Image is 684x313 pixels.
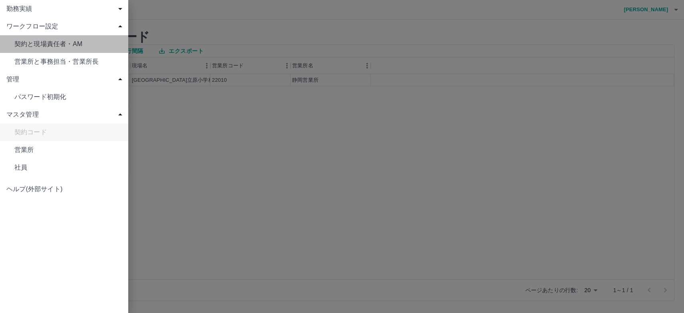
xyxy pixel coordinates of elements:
span: ワークフロー設定 [6,22,125,31]
span: 管理 [6,75,125,84]
span: マスタ管理 [6,110,125,119]
span: パスワード初期化 [14,92,122,102]
span: 勤務実績 [6,4,125,14]
span: 営業所 [14,145,122,155]
span: 営業所と事務担当・営業所長 [14,57,122,67]
span: ヘルプ(外部サイト) [6,184,122,194]
span: 契約と現場責任者・AM [14,39,122,49]
span: 社員 [14,163,122,172]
